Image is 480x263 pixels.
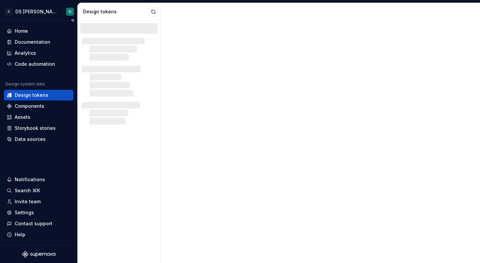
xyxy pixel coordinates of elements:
div: Assets [15,114,30,120]
button: Search ⌘K [4,185,73,196]
div: Contact support [15,220,52,227]
a: Settings [4,207,73,218]
div: Design tokens [83,8,149,15]
div: Settings [15,209,34,216]
a: Data sources [4,134,73,145]
a: Components [4,101,73,111]
a: Invite team [4,196,73,207]
a: Storybook stories [4,123,73,134]
svg: Supernova Logo [22,251,55,258]
a: Analytics [4,48,73,58]
a: Assets [4,112,73,122]
button: CDS [PERSON_NAME]O [1,4,76,19]
div: Storybook stories [15,125,56,131]
div: O [69,9,71,14]
a: Design tokens [4,90,73,100]
div: Search ⌘K [15,187,40,194]
div: Home [15,28,28,34]
div: Documentation [15,39,50,45]
a: Documentation [4,37,73,47]
div: Components [15,103,44,109]
button: Collapse sidebar [68,16,77,25]
div: Design tokens [15,92,48,98]
div: Invite team [15,198,41,205]
a: Home [4,26,73,36]
button: Contact support [4,218,73,229]
div: Help [15,231,25,238]
div: Design system data [5,81,45,87]
div: Notifications [15,176,45,183]
div: Data sources [15,136,46,143]
div: DS [PERSON_NAME] [15,8,58,15]
button: Help [4,229,73,240]
button: Notifications [4,174,73,185]
div: C [5,8,13,16]
a: Code automation [4,59,73,69]
div: Code automation [15,61,55,67]
div: Analytics [15,50,36,56]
